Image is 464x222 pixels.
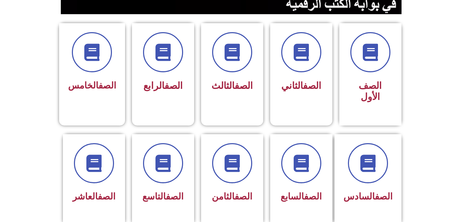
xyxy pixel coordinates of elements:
span: السادس [343,191,392,202]
a: الصف [166,191,183,202]
a: الصف [98,80,116,91]
span: العاشر [73,191,115,202]
span: الرابع [143,80,183,91]
a: الصف [304,191,322,202]
span: الثالث [211,80,253,91]
a: الصف [235,191,252,202]
a: الصف [164,80,183,91]
a: الصف [303,80,321,91]
span: الثاني [281,80,321,91]
span: التاسع [142,191,183,202]
span: الصف الأول [359,80,382,102]
a: الصف [98,191,115,202]
span: الخامس [68,80,116,91]
a: الصف [375,191,392,202]
span: الثامن [212,191,252,202]
span: السابع [281,191,322,202]
a: الصف [235,80,253,91]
